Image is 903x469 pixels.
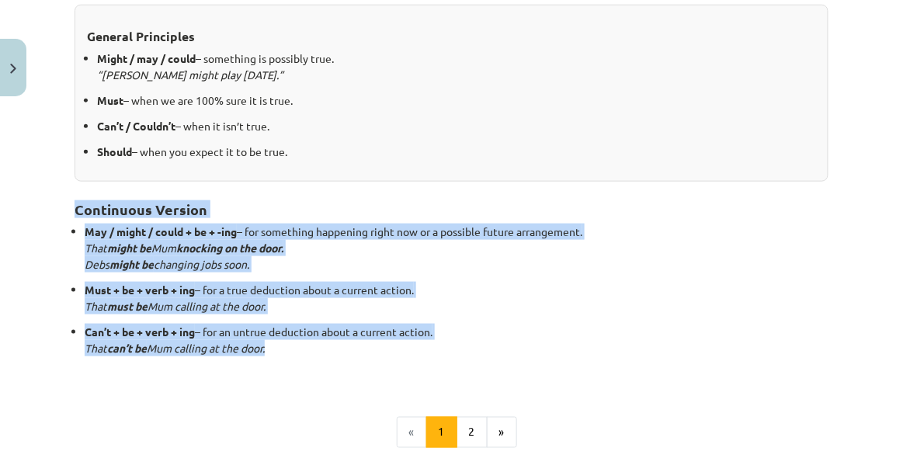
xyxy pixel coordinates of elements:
[457,417,488,448] button: 2
[87,28,195,44] strong: General Principles
[85,257,249,271] em: Debs changing jobs soon.
[426,417,457,448] button: 1
[107,241,151,255] strong: might be
[85,283,195,297] strong: Must + be + verb + ing
[85,282,828,314] p: – for a true deduction about a current action.
[97,50,816,83] p: – something is possibly true.
[85,324,828,356] p: – for an untrue deduction about a current action.
[97,68,283,82] em: “[PERSON_NAME] might play [DATE].”
[85,224,828,273] p: – for something happening right now or a possible future arrangement.
[85,224,237,238] strong: May / might / could + be + -ing
[75,200,207,218] strong: Continuous Version
[97,93,123,107] strong: Must
[85,341,265,355] em: That Mum calling at the door.
[10,64,16,74] img: icon-close-lesson-0947bae3869378f0d4975bcd49f059093ad1ed9edebbc8119c70593378902aed.svg
[97,51,196,65] strong: Might / may / could
[109,257,154,271] strong: might be
[97,119,175,133] strong: Can’t / Couldn’t
[107,341,147,355] strong: can’t be
[487,417,517,448] button: »
[97,144,132,158] strong: Should
[85,325,195,339] strong: Can’t + be + verb + ing
[97,92,816,109] p: – when we are 100% sure it is true.
[85,241,283,255] em: That Mum
[85,299,266,313] em: That Mum calling at the door.
[75,417,828,448] nav: Page navigation example
[176,241,283,255] strong: knocking on the door.
[107,299,148,313] strong: must be
[97,118,816,134] p: – when it isn’t true.
[97,144,816,160] p: – when you expect it to be true.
